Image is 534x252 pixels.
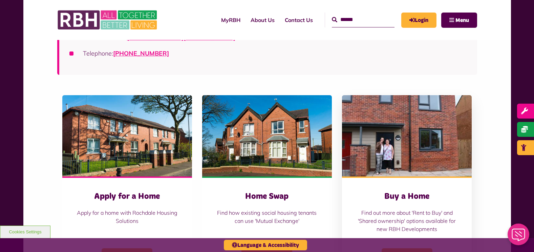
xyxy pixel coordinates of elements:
[202,95,332,176] img: Belton Ave 07
[356,209,458,233] p: Find out more about 'Rent to Buy' and 'Shared ownership' options available for new RBH Developments
[356,191,458,202] h3: Buy a Home
[245,11,280,29] a: About Us
[62,95,192,176] img: Belton Avenue
[504,222,534,252] iframe: Netcall Web Assistant for live chat
[280,11,318,29] a: Contact Us
[332,13,394,27] input: Search
[76,209,178,225] p: Apply for a home with Rochdale Housing Solutions
[401,13,436,28] a: MyRBH
[224,240,307,250] button: Language & Accessibility
[113,49,169,57] a: call 0300 303 8874
[342,95,472,176] img: Longridge Drive Keys
[455,18,469,23] span: Menu
[57,7,159,33] img: RBH
[216,11,245,29] a: MyRBH
[216,191,318,202] h3: Home Swap
[441,13,477,28] button: Navigation
[216,209,318,225] p: Find how existing social housing tenants can use 'Mutual Exchange'
[69,49,467,58] li: Telephone:
[76,191,178,202] h3: Apply for a Home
